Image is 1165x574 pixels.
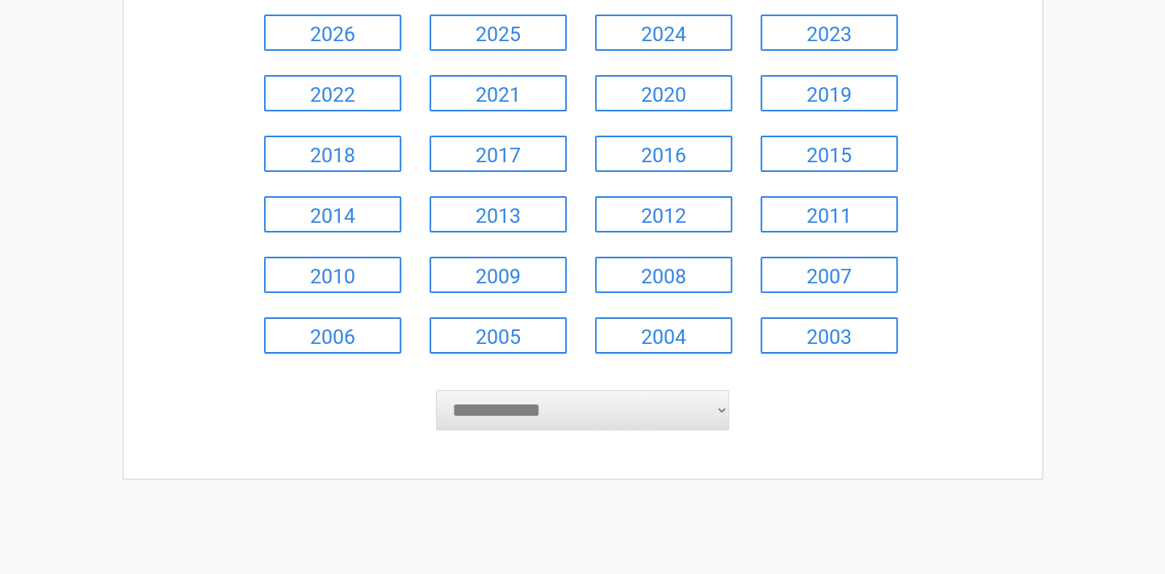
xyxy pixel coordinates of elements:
a: 2023 [761,15,898,51]
a: 2003 [761,317,898,354]
a: 2022 [264,75,401,111]
a: 2006 [264,317,401,354]
a: 2010 [264,257,401,293]
a: 2008 [595,257,732,293]
a: 2017 [430,136,567,172]
a: 2026 [264,15,401,51]
a: 2005 [430,317,567,354]
a: 2015 [761,136,898,172]
a: 2011 [761,196,898,233]
a: 2009 [430,257,567,293]
a: 2016 [595,136,732,172]
a: 2012 [595,196,732,233]
a: 2014 [264,196,401,233]
a: 2021 [430,75,567,111]
a: 2007 [761,257,898,293]
a: 2004 [595,317,732,354]
a: 2025 [430,15,567,51]
a: 2024 [595,15,732,51]
a: 2019 [761,75,898,111]
a: 2020 [595,75,732,111]
a: 2018 [264,136,401,172]
a: 2013 [430,196,567,233]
